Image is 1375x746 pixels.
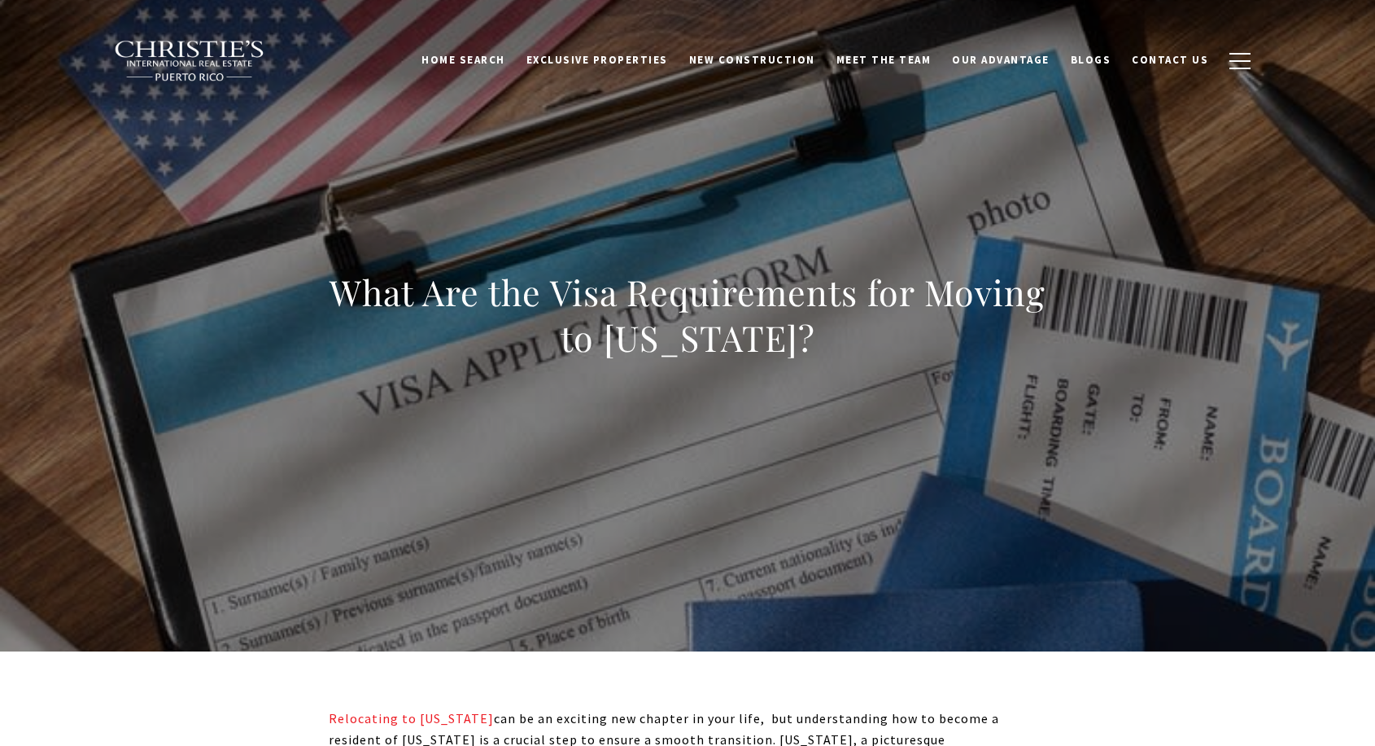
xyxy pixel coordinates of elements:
span: New Construction [689,53,815,67]
a: Our Advantage [941,45,1060,76]
a: Blogs [1060,45,1122,76]
a: New Construction [679,45,826,76]
a: Relocating to [US_STATE] [329,710,494,726]
span: Blogs [1071,53,1111,67]
h1: What Are the Visa Requirements for Moving to [US_STATE]? [329,270,1046,361]
span: Our Advantage [952,53,1050,67]
a: Meet the Team [826,45,942,76]
span: Exclusive Properties [526,53,668,67]
a: Home Search [411,45,516,76]
img: Christie's International Real Estate black text logo [114,40,265,82]
a: Exclusive Properties [516,45,679,76]
span: Contact Us [1132,53,1208,67]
